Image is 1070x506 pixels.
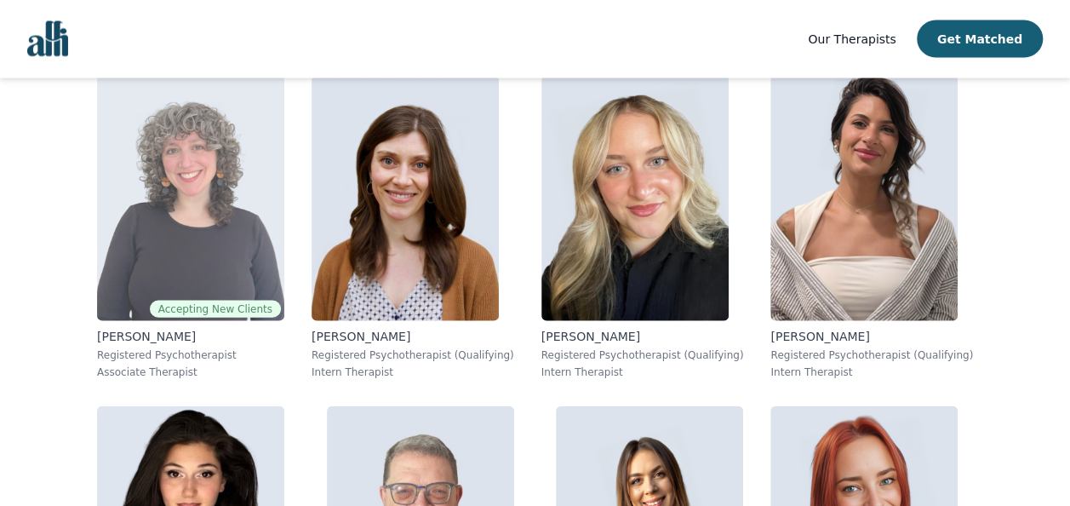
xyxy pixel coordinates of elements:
p: [PERSON_NAME] [770,328,973,345]
p: [PERSON_NAME] [541,328,744,345]
a: Fernanda_Bravo[PERSON_NAME]Registered Psychotherapist (Qualifying)Intern Therapist [757,62,987,393]
p: Intern Therapist [541,365,744,379]
p: [PERSON_NAME] [97,328,284,345]
a: Taylor_Watson[PERSON_NAME]Registered Psychotherapist (Qualifying)Intern Therapist [298,62,528,393]
img: Vanessa_Morcone [541,76,729,321]
button: Get Matched [917,20,1043,58]
span: Our Therapists [808,32,895,46]
p: Registered Psychotherapist (Qualifying) [312,348,514,362]
span: Accepting New Clients [150,301,281,318]
p: Associate Therapist [97,365,284,379]
img: Taylor_Watson [312,76,499,321]
p: Intern Therapist [770,365,973,379]
p: [PERSON_NAME] [312,328,514,345]
a: Jordan_NardoneAccepting New Clients[PERSON_NAME]Registered PsychotherapistAssociate Therapist [83,62,298,393]
img: Fernanda_Bravo [770,76,958,321]
img: Jordan_Nardone [97,76,284,321]
p: Registered Psychotherapist (Qualifying) [770,348,973,362]
a: Our Therapists [808,29,895,49]
p: Intern Therapist [312,365,514,379]
p: Registered Psychotherapist (Qualifying) [541,348,744,362]
a: Vanessa_Morcone[PERSON_NAME]Registered Psychotherapist (Qualifying)Intern Therapist [528,62,758,393]
p: Registered Psychotherapist [97,348,284,362]
img: alli logo [27,21,68,57]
